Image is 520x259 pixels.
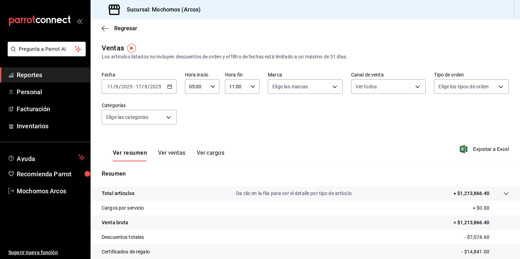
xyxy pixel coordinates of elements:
p: Certificados de regalo [102,248,150,256]
span: Recomienda Parrot [17,169,85,179]
input: -- [107,84,113,89]
label: Marca [268,72,343,77]
input: -- [135,84,142,89]
span: Personal [17,87,85,97]
button: Pregunta a Parrot AI [8,42,86,56]
span: Sugerir nueva función [8,249,85,256]
p: Venta bruta [102,219,128,226]
button: Ver cargos [197,149,225,161]
span: Regresar [114,25,137,32]
button: Ver ventas [158,149,186,161]
p: Cargos por servicio [102,204,144,212]
div: Los artículos listados no incluyen descuentos de orden y el filtro de fechas está limitado a un m... [102,53,509,60]
h3: Sucursal: Mochomos (Arcos) [121,6,201,14]
span: Elige las marcas [272,83,308,90]
p: = $1,213,866.40 [453,219,509,226]
label: Categorías [102,103,177,108]
input: ---- [121,84,133,89]
button: Regresar [102,25,137,32]
span: / [148,84,150,89]
label: Tipo de orden [434,72,509,77]
input: -- [144,84,148,89]
p: - $7,074.60 [465,234,509,241]
p: - $14,841.00 [461,248,509,256]
p: + $1,213,866.40 [453,190,489,197]
span: / [119,84,121,89]
input: ---- [150,84,162,89]
span: Inventarios [17,121,85,131]
p: Total artículos [102,190,134,197]
label: Fecha [102,72,177,77]
div: navigation tabs [113,149,224,161]
p: Resumen [102,170,509,178]
span: Elige los tipos de orden [438,83,489,90]
span: Pregunta a Parrot AI [19,46,75,53]
span: - [133,84,135,89]
button: open_drawer_menu [77,18,82,24]
a: Pregunta a Parrot AI [5,50,86,58]
input: -- [115,84,119,89]
span: Ayuda [17,153,76,162]
p: Da clic en la fila para ver el detalle por tipo de artículo [236,190,352,197]
p: Descuentos totales [102,234,144,241]
p: + $0.00 [473,204,509,212]
span: Mochomos Arcos [17,186,85,196]
span: / [113,84,115,89]
span: Ver todos [356,83,377,90]
span: / [142,84,144,89]
button: Ver resumen [113,149,147,161]
label: Hora inicio [185,72,219,77]
span: Facturación [17,104,85,114]
button: Exportar a Excel [461,145,509,153]
span: Reportes [17,70,85,80]
label: Canal de venta [351,72,426,77]
img: Tooltip marker [127,44,136,52]
div: Ventas [102,43,124,53]
label: Hora fin [225,72,259,77]
span: Elige las categorías [106,114,149,121]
